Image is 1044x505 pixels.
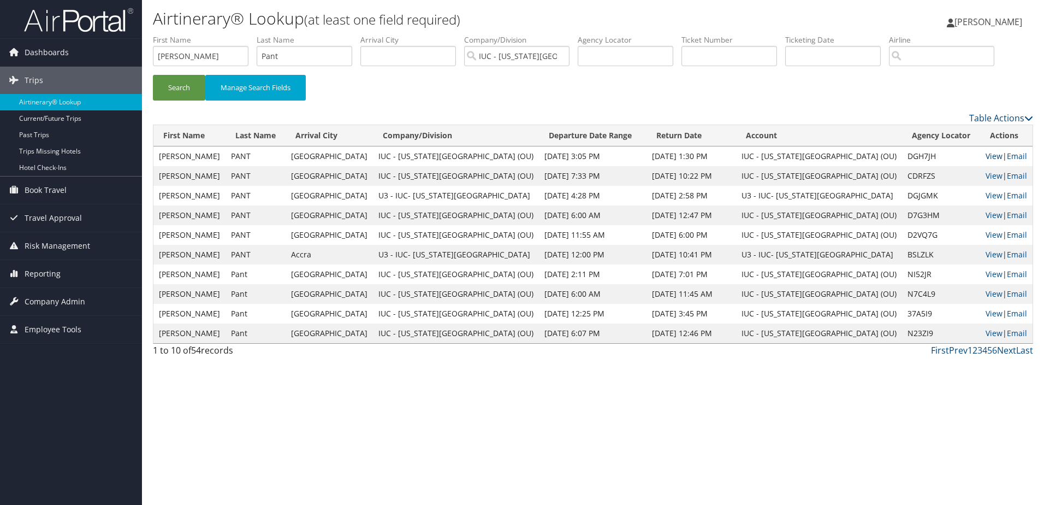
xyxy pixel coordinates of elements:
a: 6 [992,344,997,356]
td: [DATE] 2:58 PM [646,186,736,205]
label: Airline [889,34,1003,45]
th: Return Date: activate to sort column ascending [646,125,736,146]
td: [DATE] 12:25 PM [539,304,646,324]
td: [DATE] 7:33 PM [539,166,646,186]
td: [GEOGRAPHIC_DATA] [286,324,373,343]
td: [PERSON_NAME] [153,265,226,284]
td: IUC - [US_STATE][GEOGRAPHIC_DATA] (OU) [373,146,539,166]
span: [PERSON_NAME] [954,16,1022,28]
td: [DATE] 10:22 PM [646,166,736,186]
a: Prev [949,344,968,356]
td: IUC - [US_STATE][GEOGRAPHIC_DATA] (OU) [373,225,539,245]
a: Next [997,344,1016,356]
td: | [980,245,1033,265]
td: | [980,304,1033,324]
td: [DATE] 12:00 PM [539,245,646,265]
h1: Airtinerary® Lookup [153,7,740,30]
td: [DATE] 1:30 PM [646,146,736,166]
a: Email [1007,230,1027,240]
td: [DATE] 2:11 PM [539,265,646,284]
td: IUC - [US_STATE][GEOGRAPHIC_DATA] (OU) [736,284,902,304]
a: Email [1007,171,1027,181]
td: IUC - [US_STATE][GEOGRAPHIC_DATA] (OU) [736,166,902,186]
td: DGJGMK [902,186,980,205]
td: Pant [226,265,286,284]
td: [PERSON_NAME] [153,225,226,245]
td: | [980,186,1033,205]
span: Risk Management [25,232,90,260]
td: [PERSON_NAME] [153,324,226,343]
label: Company/Division [464,34,578,45]
td: [DATE] 3:45 PM [646,304,736,324]
td: Accra [286,245,373,265]
td: PANT [226,225,286,245]
a: View [986,230,1003,240]
td: [PERSON_NAME] [153,146,226,166]
td: [DATE] 6:00 AM [539,205,646,225]
th: Account: activate to sort column ascending [736,125,902,146]
a: View [986,328,1003,338]
a: 1 [968,344,972,356]
a: 5 [987,344,992,356]
td: [PERSON_NAME] [153,186,226,205]
td: N7C4L9 [902,284,980,304]
td: [DATE] 6:00 PM [646,225,736,245]
td: [DATE] 6:00 AM [539,284,646,304]
td: Pant [226,284,286,304]
td: IUC - [US_STATE][GEOGRAPHIC_DATA] (OU) [373,324,539,343]
td: [DATE] 7:01 PM [646,265,736,284]
a: View [986,171,1003,181]
th: Departure Date Range: activate to sort column ascending [539,125,646,146]
td: [PERSON_NAME] [153,245,226,265]
a: View [986,308,1003,319]
a: Email [1007,328,1027,338]
td: | [980,265,1033,284]
td: PANT [226,205,286,225]
td: [GEOGRAPHIC_DATA] [286,304,373,324]
td: [DATE] 6:07 PM [539,324,646,343]
a: 2 [972,344,977,356]
td: U3 - IUC- [US_STATE][GEOGRAPHIC_DATA] [736,186,902,205]
td: | [980,324,1033,343]
a: Email [1007,190,1027,201]
td: D2VQ7G [902,225,980,245]
a: Email [1007,269,1027,279]
td: IUC - [US_STATE][GEOGRAPHIC_DATA] (OU) [373,304,539,324]
td: PANT [226,166,286,186]
a: Email [1007,210,1027,220]
div: 1 to 10 of records [153,344,361,362]
a: Last [1016,344,1033,356]
td: [DATE] 10:41 PM [646,245,736,265]
td: NI52JR [902,265,980,284]
td: [GEOGRAPHIC_DATA] [286,146,373,166]
small: (at least one field required) [304,10,460,28]
td: BSLZLK [902,245,980,265]
th: Agency Locator: activate to sort column ascending [902,125,980,146]
td: IUC - [US_STATE][GEOGRAPHIC_DATA] (OU) [736,304,902,324]
a: View [986,151,1003,161]
td: U3 - IUC- [US_STATE][GEOGRAPHIC_DATA] [373,186,539,205]
a: Email [1007,308,1027,319]
td: [DATE] 11:45 AM [646,284,736,304]
span: Book Travel [25,177,67,204]
span: Company Admin [25,288,85,315]
label: First Name [153,34,257,45]
a: View [986,269,1003,279]
td: | [980,284,1033,304]
td: [DATE] 12:46 PM [646,324,736,343]
td: [PERSON_NAME] [153,205,226,225]
th: Actions [980,125,1033,146]
td: IUC - [US_STATE][GEOGRAPHIC_DATA] (OU) [373,166,539,186]
label: Last Name [257,34,360,45]
td: Pant [226,324,286,343]
label: Ticketing Date [785,34,889,45]
td: [DATE] 12:47 PM [646,205,736,225]
th: Company/Division [373,125,539,146]
td: | [980,146,1033,166]
td: [GEOGRAPHIC_DATA] [286,205,373,225]
td: IUC - [US_STATE][GEOGRAPHIC_DATA] (OU) [736,265,902,284]
td: | [980,205,1033,225]
span: Dashboards [25,39,69,66]
td: [PERSON_NAME] [153,304,226,324]
td: [DATE] 3:05 PM [539,146,646,166]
